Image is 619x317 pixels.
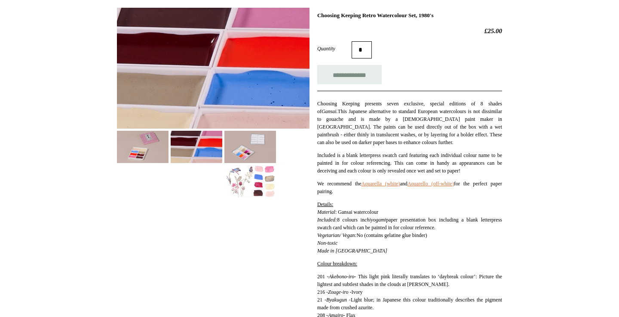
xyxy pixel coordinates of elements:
[357,232,427,238] span: No (contains gelatine glue binder)
[317,27,502,35] h2: £25.00
[224,165,276,197] img: Choosing Keeping Retro Watercolour Set, 1980's
[365,217,386,223] em: chiyogami
[317,209,335,215] i: Material
[317,240,387,254] em: Non-toxic
[400,181,407,187] span: and
[408,181,454,187] a: Aquarello (off-white)
[317,181,362,187] span: We recommend the
[326,297,351,303] i: Byakugun -
[117,131,169,163] img: Choosing Keeping Retro Watercolour Set, 1980's
[317,274,329,280] span: 201 -
[317,217,337,223] em: Included:
[351,289,362,295] span: Ivory
[171,131,222,163] img: Choosing Keeping Retro Watercolour Set, 1980's
[317,248,387,254] span: Made in [GEOGRAPHIC_DATA]
[317,232,357,238] em: Vegetarian/ Vegan:
[317,289,328,295] span: 216 -
[328,289,352,295] i: Zouge-iro -
[317,201,333,207] span: Details:
[317,217,502,231] span: paper presentation box including a blank letterpress swatch card which can be painted in for colo...
[317,274,502,287] span: - This light pink literally translates to ‘daybreak colour’: Picture the lightest and subtlest sh...
[329,274,355,280] i: Akebono-iro
[317,297,326,303] span: 21 -
[317,261,357,267] span: Colour breakdown:
[335,209,378,215] span: : Gansai watercolour
[317,45,352,52] label: Quantity
[317,12,502,19] h1: Choosing Keeping Retro Watercolour Set, 1980's
[317,152,502,174] span: Included is a blank letterpress swatch card featuring each individual colour name to be painted i...
[317,100,502,146] p: Choosing Keeping presents seven exclusive, special editions of 8 shades of This Japanese alternat...
[337,217,365,223] span: 8 colours in
[362,181,400,187] a: Aquarella (white)
[224,131,276,163] img: Choosing Keeping Retro Watercolour Set, 1980's
[117,8,309,129] img: Choosing Keeping Retro Watercolour Set, 1980's
[322,108,338,114] em: Gansai.
[317,297,502,311] span: Light blue; in Japanese this colour traditionally describes the pigment made from crushed azurite.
